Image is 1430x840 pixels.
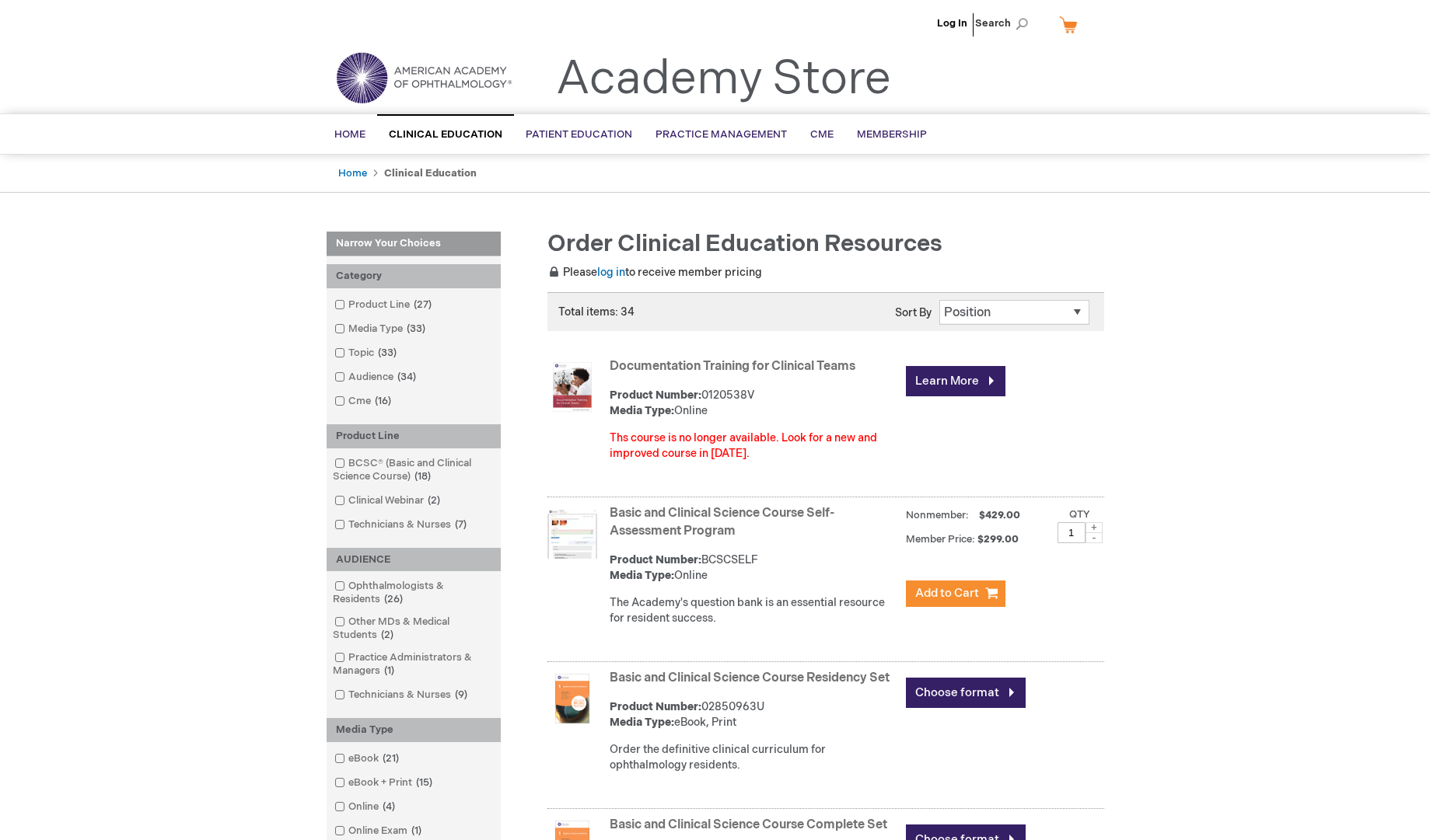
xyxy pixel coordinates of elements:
[338,167,367,180] a: Home
[379,800,399,813] span: 4
[526,128,632,141] span: Patient Education
[327,424,501,448] div: Product Line
[330,322,432,336] a: Media Type33
[610,388,898,419] div: 0120538V Online
[610,716,674,729] strong: Media Type:
[610,671,890,685] a: Basic and Clinical Science Course Residency Set
[327,548,501,572] div: AUDIENCE
[377,629,397,641] span: 2
[906,506,969,525] strong: Nonmember:
[327,264,501,288] div: Category
[330,370,422,385] a: Audience34
[389,128,502,141] span: Clinical Education
[330,800,401,814] a: Online4
[379,752,403,765] span: 21
[327,718,501,742] div: Media Type
[610,699,898,730] div: 02850963U eBook, Print
[1069,508,1090,521] label: Qty
[610,552,898,584] div: BCSCSELF Online
[330,518,473,532] a: Technicians & Nurses7
[610,817,887,832] a: Basic and Clinical Science Course Complete Set
[393,371,420,383] span: 34
[547,362,597,412] img: Documentation Training for Clinical Teams
[915,586,979,601] span: Add to Cart
[330,298,438,312] a: Product Line27
[656,128,787,141] span: Practice Management
[374,347,400,359] span: 33
[330,493,446,508] a: Clinical Webinar2
[327,232,501,256] strong: Narrow Your Choices
[906,533,975,545] strong: Member Price:
[977,533,1021,545] span: $299.00
[451,518,470,531] span: 7
[610,404,674,417] strong: Media Type:
[330,688,474,702] a: Technicians & Nurses9
[384,167,477,180] strong: Clinical Education
[906,580,1005,607] button: Add to Cart
[424,494,444,507] span: 2
[407,824,425,837] span: 1
[330,394,397,409] a: Cme16
[547,266,762,279] span: Please to receive member pricing
[330,346,403,361] a: Topic33
[330,824,428,838] a: Online Exam1
[410,298,435,311] span: 27
[1058,522,1086,543] input: Qty
[610,553,701,566] strong: Product Number:
[857,128,927,141] span: Membership
[610,506,834,539] a: Basic and Clinical Science Course Self-Assessment Program
[975,8,1034,39] span: Search
[937,17,967,30] a: Log In
[558,305,635,319] span: Total items: 34
[330,776,439,790] a: eBook + Print15
[895,306,932,319] label: Sort By
[330,650,497,678] a: Practice Administrators & Managers1
[380,664,398,677] span: 1
[610,359,855,374] a: Documentation Training for Clinical Teams
[556,51,891,107] a: Academy Store
[380,593,407,605] span: 26
[330,751,405,766] a: eBook21
[610,742,898,773] div: Order the definitive clinical curriculum for ophthalmology residents.
[547,230,942,258] span: Order Clinical Education Resources
[330,456,497,484] a: BCSC® (Basic and Clinical Science Course)18
[451,688,471,701] span: 9
[610,569,674,582] strong: Media Type:
[334,128,365,141] span: Home
[610,595,898,626] div: The Academy's question bank is an essential resource for resident success.
[412,776,436,789] span: 15
[610,700,701,713] strong: Product Number:
[330,579,497,607] a: Ophthalmologists & Residents26
[977,509,1023,521] span: $429.00
[610,389,701,402] strong: Product Number:
[906,678,1026,708] a: Choose format
[547,674,597,723] img: Basic and Clinical Science Course Residency Set
[610,431,877,460] font: Ths course is no longer available. Look for a new and improved course in [DATE].
[906,366,1005,396] a: Learn More
[371,395,395,407] span: 16
[330,615,497,643] a: Other MDs & Medical Students2
[597,266,625,279] a: log in
[810,128,834,141] span: CME
[403,322,429,335] span: 33
[547,509,597,559] img: Basic and Clinical Science Course Self-Assessment Program
[411,470,435,483] span: 18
